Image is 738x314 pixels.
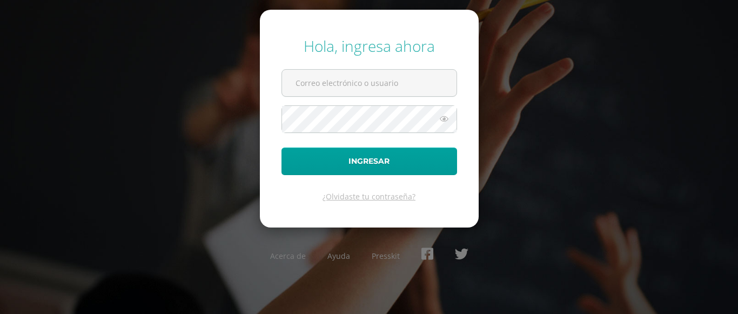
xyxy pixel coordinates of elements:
a: Presskit [372,251,400,261]
input: Correo electrónico o usuario [282,70,457,96]
a: Acerca de [270,251,306,261]
a: ¿Olvidaste tu contraseña? [323,191,415,202]
button: Ingresar [281,148,457,175]
a: Ayuda [327,251,350,261]
div: Hola, ingresa ahora [281,36,457,56]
